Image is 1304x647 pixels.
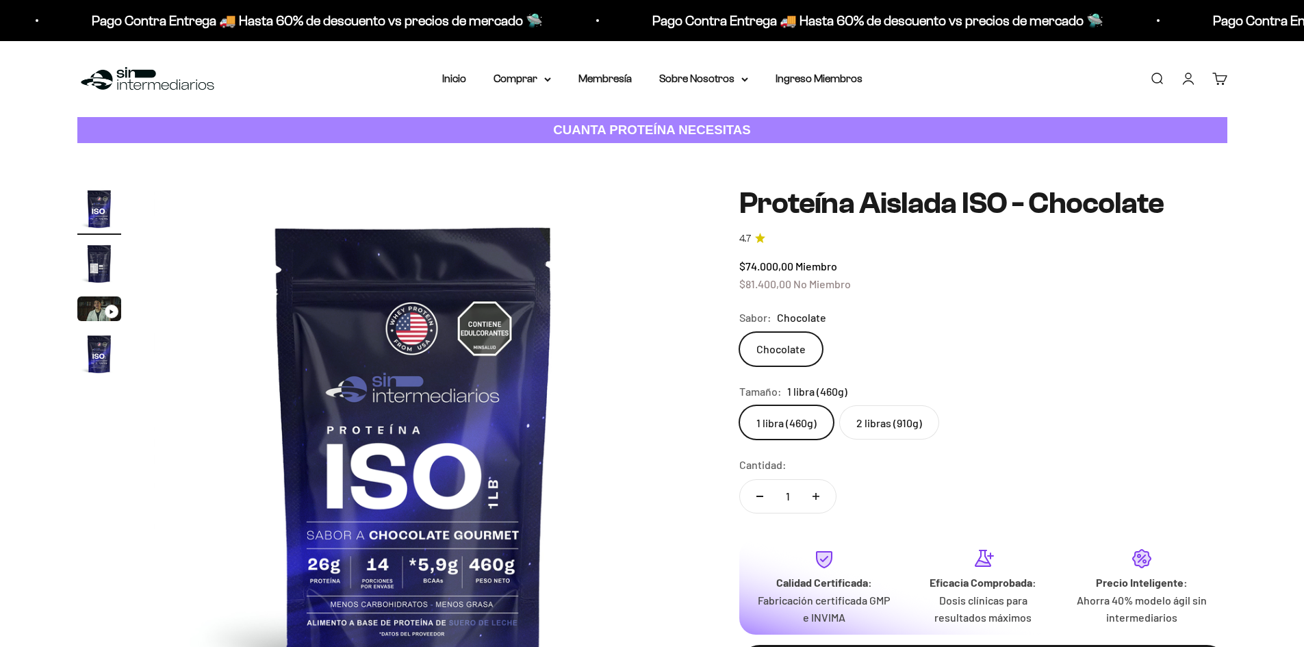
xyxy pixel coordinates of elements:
[930,576,1036,589] strong: Eficacia Comprobada:
[659,70,748,88] summary: Sobre Nosotros
[739,309,771,327] legend: Sabor:
[739,259,793,272] span: $74.000,00
[77,242,121,286] img: Proteína Aislada ISO - Chocolate
[1096,576,1188,589] strong: Precio Inteligente:
[77,296,121,325] button: Ir al artículo 3
[77,242,121,290] button: Ir al artículo 2
[578,73,632,84] a: Membresía
[776,73,862,84] a: Ingreso Miembros
[739,187,1227,220] h1: Proteína Aislada ISO - Chocolate
[777,309,826,327] span: Chocolate
[1073,592,1210,626] p: Ahorra 40% modelo ágil sin intermediarios
[793,277,851,290] span: No Miembro
[740,480,780,513] button: Reducir cantidad
[77,187,121,235] button: Ir al artículo 1
[787,383,847,401] span: 1 libra (460g)
[795,259,837,272] span: Miembro
[776,576,872,589] strong: Calidad Certificada:
[739,383,782,401] legend: Tamaño:
[494,70,551,88] summary: Comprar
[77,332,121,376] img: Proteína Aislada ISO - Chocolate
[442,73,466,84] a: Inicio
[77,117,1227,144] a: CUANTA PROTEÍNA NECESITAS
[796,480,836,513] button: Aumentar cantidad
[77,187,121,231] img: Proteína Aislada ISO - Chocolate
[915,592,1051,626] p: Dosis clínicas para resultados máximos
[739,231,1227,246] a: 4.74.7 de 5.0 estrellas
[553,123,751,137] strong: CUANTA PROTEÍNA NECESITAS
[77,332,121,380] button: Ir al artículo 4
[756,592,893,626] p: Fabricación certificada GMP e INVIMA
[73,10,524,31] p: Pago Contra Entrega 🚚 Hasta 60% de descuento vs precios de mercado 🛸
[739,277,791,290] span: $81.400,00
[633,10,1084,31] p: Pago Contra Entrega 🚚 Hasta 60% de descuento vs precios de mercado 🛸
[739,456,787,474] label: Cantidad:
[739,231,751,246] span: 4.7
